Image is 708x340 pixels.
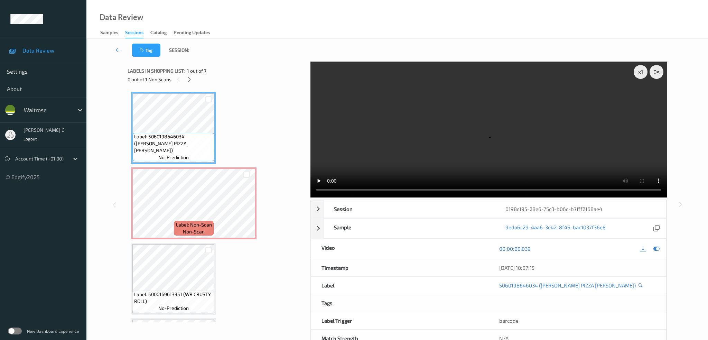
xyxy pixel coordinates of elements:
[134,291,213,305] span: Label: 5000169613351 (WR CRUSTY ROLL)
[128,75,306,84] div: 0 out of 1 Non Scans
[169,47,189,54] span: Session:
[634,65,648,79] div: x 1
[150,29,167,38] div: Catalog
[499,245,531,252] a: 00:00:00.039
[311,259,488,276] div: Timestamp
[311,277,488,294] div: Label
[495,200,666,218] div: 0198c195-28e6-75c3-b06c-b7fff2168ae4
[489,312,666,329] div: barcode
[100,29,118,38] div: Samples
[311,312,488,329] div: Label Trigger
[150,28,174,38] a: Catalog
[125,28,150,38] a: Sessions
[100,14,143,21] div: Data Review
[176,221,212,228] span: Label: Non-Scan
[128,67,185,74] span: Labels in shopping list:
[499,282,636,289] a: 5060198646034 ([PERSON_NAME] PIZZA [PERSON_NAME])
[158,154,189,161] span: no-prediction
[324,200,495,218] div: Session
[311,239,488,259] div: Video
[499,264,656,271] div: [DATE] 10:07:15
[158,305,189,312] span: no-prediction
[174,29,210,38] div: Pending Updates
[100,28,125,38] a: Samples
[125,29,143,38] div: Sessions
[505,224,606,233] a: 9eda6c29-4aa6-3e42-8f46-bac1037f36e8
[134,133,213,154] span: Label: 5060198646034 ([PERSON_NAME] PIZZA [PERSON_NAME])
[183,228,205,235] span: non-scan
[324,219,495,238] div: Sample
[311,294,488,312] div: Tags
[650,65,663,79] div: 0 s
[187,67,206,74] span: 1 out of 7
[174,28,217,38] a: Pending Updates
[311,200,667,218] div: Session0198c195-28e6-75c3-b06c-b7fff2168ae4
[311,218,667,239] div: Sample9eda6c29-4aa6-3e42-8f46-bac1037f36e8
[132,44,160,57] button: Tag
